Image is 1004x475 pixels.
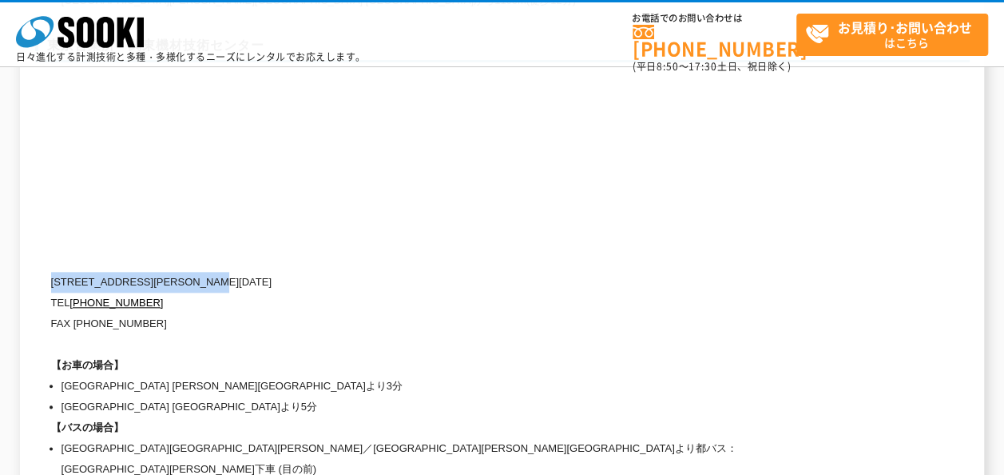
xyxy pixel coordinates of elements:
span: 8:50 [657,59,679,74]
span: 17:30 [689,59,717,74]
h1: 【バスの場合】 [51,417,818,438]
li: [GEOGRAPHIC_DATA] [GEOGRAPHIC_DATA]より5分 [62,397,818,417]
p: 日々進化する計測技術と多種・多様化するニーズにレンタルでお応えします。 [16,52,366,62]
h1: 【お車の場合】 [51,355,818,376]
a: [PHONE_NUMBER] [633,25,796,58]
span: (平日 ～ 土日、祝日除く) [633,59,791,74]
span: はこちら [805,14,987,54]
a: [PHONE_NUMBER] [69,297,163,309]
strong: お見積り･お問い合わせ [838,18,972,37]
p: TEL [51,293,818,313]
li: [GEOGRAPHIC_DATA] [PERSON_NAME][GEOGRAPHIC_DATA]より3分 [62,376,818,397]
a: お見積り･お問い合わせはこちら [796,14,988,56]
span: お電話でのお問い合わせは [633,14,796,23]
p: [STREET_ADDRESS][PERSON_NAME][DATE] [51,272,818,293]
p: FAX [PHONE_NUMBER] [51,313,818,334]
